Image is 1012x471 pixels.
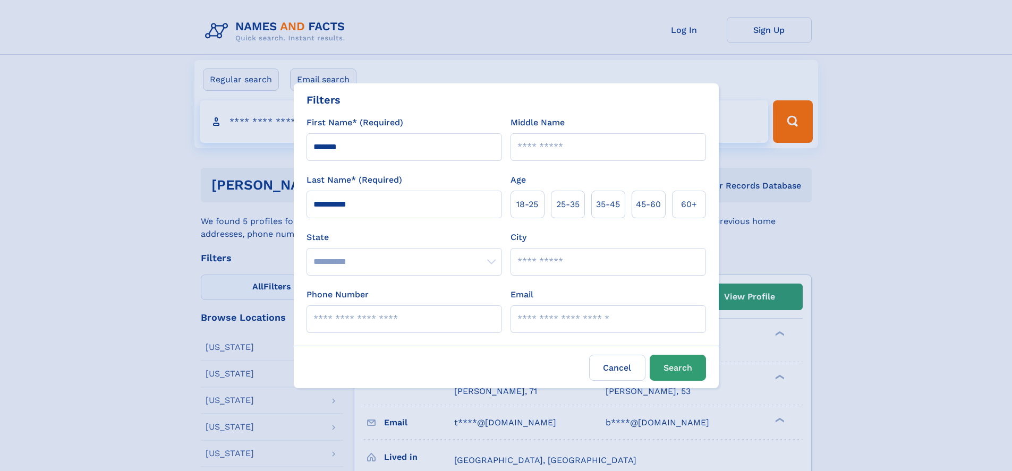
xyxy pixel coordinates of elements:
[511,288,533,301] label: Email
[511,116,565,129] label: Middle Name
[511,174,526,186] label: Age
[589,355,645,381] label: Cancel
[307,92,341,108] div: Filters
[636,198,661,211] span: 45‑60
[307,174,402,186] label: Last Name* (Required)
[681,198,697,211] span: 60+
[650,355,706,381] button: Search
[516,198,538,211] span: 18‑25
[307,231,502,244] label: State
[307,116,403,129] label: First Name* (Required)
[511,231,526,244] label: City
[307,288,369,301] label: Phone Number
[556,198,580,211] span: 25‑35
[596,198,620,211] span: 35‑45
